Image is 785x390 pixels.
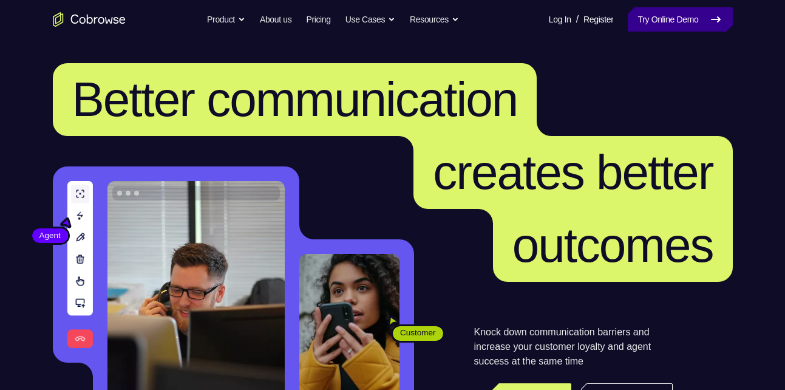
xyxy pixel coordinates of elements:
[512,218,713,272] span: outcomes
[306,7,330,32] a: Pricing
[628,7,732,32] a: Try Online Demo
[433,145,713,199] span: creates better
[410,7,459,32] button: Resources
[576,12,579,27] span: /
[583,7,613,32] a: Register
[53,12,126,27] a: Go to the home page
[345,7,395,32] button: Use Cases
[474,325,673,369] p: Knock down communication barriers and increase your customer loyalty and agent success at the sam...
[260,7,291,32] a: About us
[72,72,518,126] span: Better communication
[207,7,245,32] button: Product
[549,7,571,32] a: Log In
